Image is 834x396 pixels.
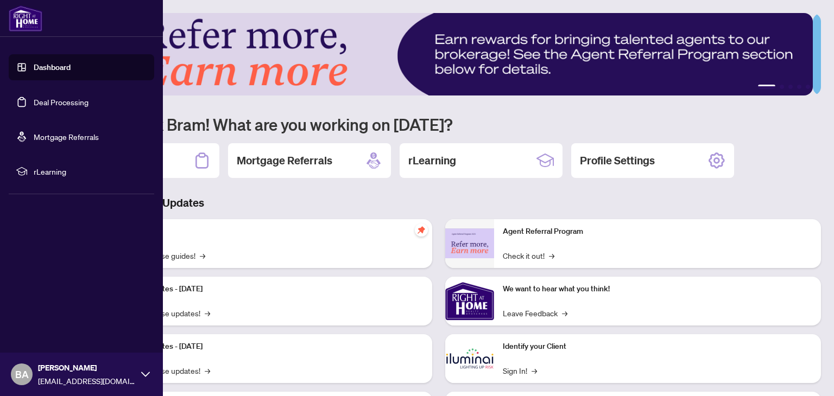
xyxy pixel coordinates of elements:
span: rLearning [34,165,147,177]
a: Check it out!→ [503,250,554,261]
p: Platform Updates - [DATE] [114,341,424,353]
button: 2 [780,85,784,89]
img: logo [9,5,42,31]
span: → [532,365,537,376]
span: → [205,307,210,319]
p: We want to hear what you think! [503,283,812,295]
h2: Profile Settings [580,153,655,168]
span: → [200,250,205,261]
a: Dashboard [34,62,71,72]
span: → [549,250,554,261]
h2: rLearning [408,153,456,168]
a: Deal Processing [34,97,89,107]
span: → [562,307,567,319]
span: pushpin [415,223,428,237]
button: Open asap [791,358,823,391]
p: Self-Help [114,226,424,238]
a: Sign In!→ [503,365,537,376]
button: 4 [797,85,801,89]
a: Mortgage Referrals [34,132,99,142]
span: [PERSON_NAME] [38,362,136,374]
span: [EMAIL_ADDRESS][DOMAIN_NAME] [38,375,136,387]
button: 5 [806,85,810,89]
img: Agent Referral Program [445,228,494,258]
h1: Welcome back Bram! What are you working on [DATE]? [56,114,821,135]
button: 3 [788,85,793,89]
h2: Mortgage Referrals [237,153,332,168]
img: Slide 0 [56,13,813,95]
button: 1 [758,85,775,89]
span: → [205,365,210,376]
img: We want to hear what you think! [445,277,494,325]
p: Agent Referral Program [503,226,812,238]
span: BA [15,367,29,382]
p: Identify your Client [503,341,812,353]
a: Leave Feedback→ [503,307,567,319]
img: Identify your Client [445,334,494,383]
p: Platform Updates - [DATE] [114,283,424,295]
h3: Brokerage & Industry Updates [56,195,821,210]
